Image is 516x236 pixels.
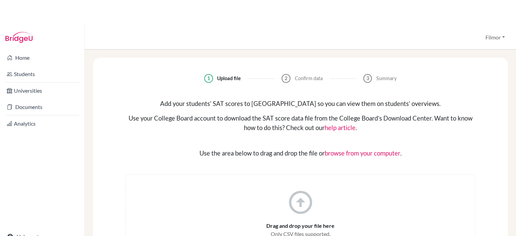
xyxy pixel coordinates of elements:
a: Students [1,67,83,81]
span: Drag and drop your file here [266,222,335,230]
div: Use the area below to drag and drop the file or . [126,149,475,158]
div: 1 [204,74,213,83]
div: 2 [282,74,290,83]
a: Analytics [1,117,83,130]
a: help article [325,124,356,131]
img: Bridge-U [5,32,33,43]
a: Home [1,51,83,65]
div: Summary [376,75,397,82]
a: Documents [1,100,83,114]
div: Use your College Board account to download the SAT score data file from the College Board’s Downl... [126,114,475,132]
div: Upload file [217,75,241,82]
button: Filmor [482,31,508,44]
div: Confirm data [295,75,323,82]
div: Add your students’ SAT scores to [GEOGRAPHIC_DATA] so you can view them on students’ overviews. [126,99,475,109]
i: arrow_circle_up [287,188,314,216]
a: Universities [1,84,83,97]
div: 3 [363,74,372,83]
